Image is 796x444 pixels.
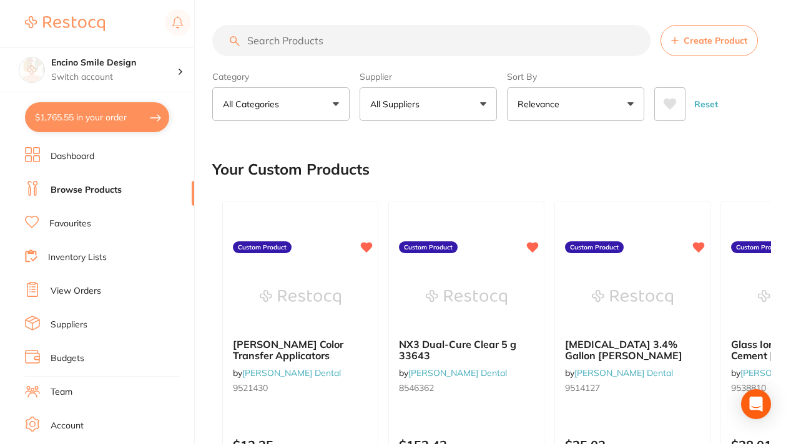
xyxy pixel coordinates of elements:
small: 9514127 [565,383,700,393]
b: Glutaraldehyde 3.4% Gallon Darby [565,339,700,362]
label: Category [212,71,350,82]
small: 8546362 [399,383,534,393]
button: Create Product [661,25,758,56]
img: Restocq Logo [25,16,105,31]
a: Favourites [49,218,91,230]
a: Dashboard [51,150,94,163]
label: Supplier [360,71,497,82]
a: Restocq Logo [25,9,105,38]
a: Team [51,386,72,398]
span: by [399,367,507,379]
label: Custom Product [233,241,292,254]
input: Search Products [212,25,651,56]
img: Glutaraldehyde 3.4% Gallon Darby [592,266,673,329]
label: Custom Product [565,241,624,254]
button: Reset [690,87,722,121]
a: Browse Products [51,184,122,196]
button: $1,765.55 in your order [25,102,169,132]
span: Create Product [684,36,747,46]
button: All Suppliers [360,87,497,121]
a: [PERSON_NAME] Dental [242,367,341,379]
a: Suppliers [51,319,87,331]
div: Open Intercom Messenger [741,389,771,419]
button: All Categories [212,87,350,121]
p: Switch account [51,71,177,84]
span: by [565,367,673,379]
p: All Suppliers [370,98,425,110]
a: [PERSON_NAME] Dental [574,367,673,379]
b: Thompson Color Transfer Applicators [233,339,368,362]
a: View Orders [51,285,101,297]
small: 9521430 [233,383,368,393]
p: Relevance [518,98,564,110]
label: Custom Product [731,241,790,254]
img: Thompson Color Transfer Applicators [260,266,341,329]
label: Sort By [507,71,644,82]
h2: Your Custom Products [212,161,370,178]
a: Inventory Lists [48,251,107,264]
b: NX3 Dual-Cure Clear 5 g 33643 [399,339,534,362]
label: Custom Product [399,241,458,254]
a: Account [51,420,84,432]
a: [PERSON_NAME] Dental [408,367,507,379]
a: Budgets [51,352,84,365]
button: Relevance [507,87,644,121]
img: NX3 Dual-Cure Clear 5 g 33643 [426,266,507,329]
h4: Encino Smile Design [51,57,177,69]
span: by [233,367,341,379]
p: All Categories [223,98,284,110]
img: Encino Smile Design [19,57,44,82]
